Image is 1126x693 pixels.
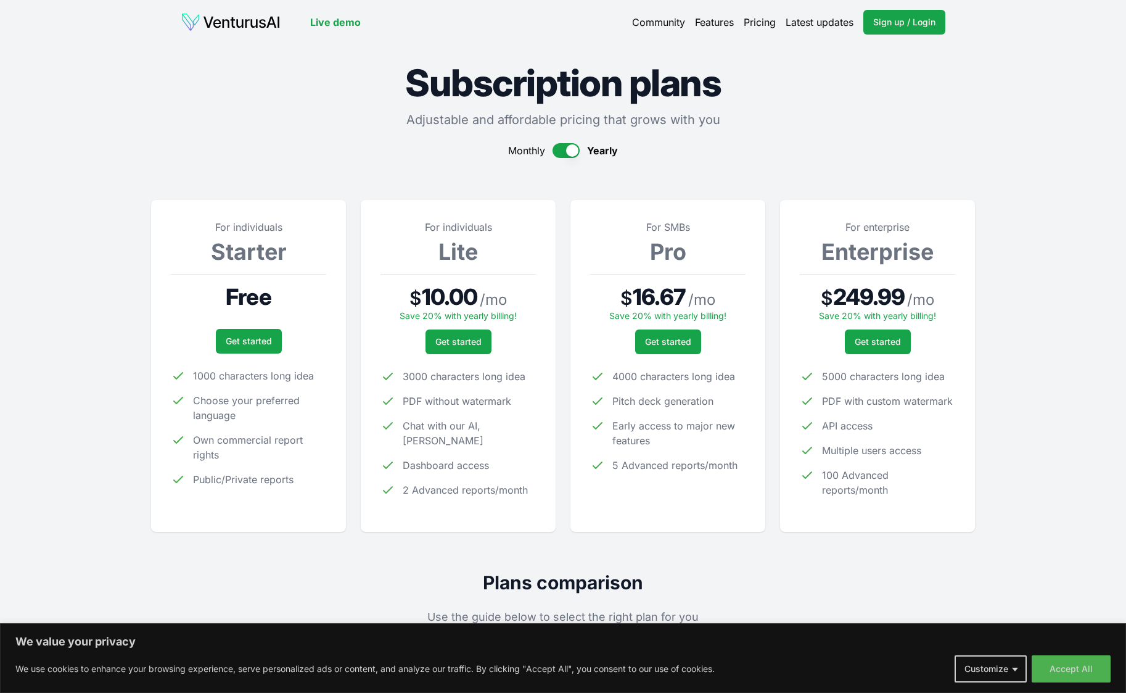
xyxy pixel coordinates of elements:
span: 2 Advanced reports/month [403,483,528,497]
p: We use cookies to enhance your browsing experience, serve personalized ads or content, and analyz... [15,662,715,676]
span: API access [822,418,873,433]
span: 5000 characters long idea [822,369,945,384]
span: Monthly [508,143,545,158]
a: Features [695,15,734,30]
img: logo [181,12,281,32]
h2: Plans comparison [151,571,975,594]
span: Own commercial report rights [193,433,326,462]
p: For individuals [171,220,326,234]
p: For individuals [380,220,536,234]
span: $ [620,287,633,309]
a: Get started [425,330,491,354]
span: Save 20% with yearly billing! [400,310,517,321]
span: 3000 characters long idea [403,369,525,384]
a: Latest updates [786,15,853,30]
span: Yearly [587,143,618,158]
p: For enterprise [800,220,955,234]
span: 4000 characters long idea [612,369,735,384]
span: $ [821,287,833,309]
p: Adjustable and affordable pricing that grows with you [151,111,975,128]
span: PDF without watermark [403,394,511,409]
span: Chat with our AI, [PERSON_NAME] [403,418,536,448]
span: Save 20% with yearly billing! [609,310,726,321]
p: We value your privacy [15,634,1111,649]
span: Early access to major new features [612,418,746,448]
span: Sign up / Login [873,16,935,28]
h3: Starter [171,239,326,264]
p: Use the guide below to select the right plan for you [151,608,975,626]
a: Community [632,15,685,30]
span: PDF with custom watermark [822,394,953,409]
h3: Pro [590,239,746,264]
span: Multiple users access [822,443,921,458]
span: / mo [907,290,934,310]
span: 100 Advanced reports/month [822,468,955,497]
span: / mo [480,290,507,310]
h3: Enterprise [800,239,955,264]
h1: Subscription plans [151,64,975,101]
p: For SMBs [590,220,746,234]
span: 16.67 [633,284,686,309]
span: Public/Private reports [193,472,294,487]
a: Sign up / Login [863,10,945,35]
span: Choose your preferred language [193,393,326,423]
button: Customize [955,655,1027,683]
a: Get started [216,329,282,354]
a: Get started [635,330,701,354]
span: Save 20% with yearly billing! [819,310,936,321]
span: $ [409,287,422,309]
span: 1000 characters long idea [193,368,314,383]
h3: Lite [380,239,536,264]
span: 5 Advanced reports/month [612,458,738,473]
span: 249.99 [833,284,905,309]
span: Dashboard access [403,458,489,473]
a: Live demo [310,15,361,30]
button: Accept All [1032,655,1111,683]
span: 10.00 [422,284,478,309]
a: Get started [845,330,911,354]
span: Pitch deck generation [612,394,713,409]
span: / mo [688,290,715,310]
span: Free [226,284,271,309]
a: Pricing [744,15,776,30]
